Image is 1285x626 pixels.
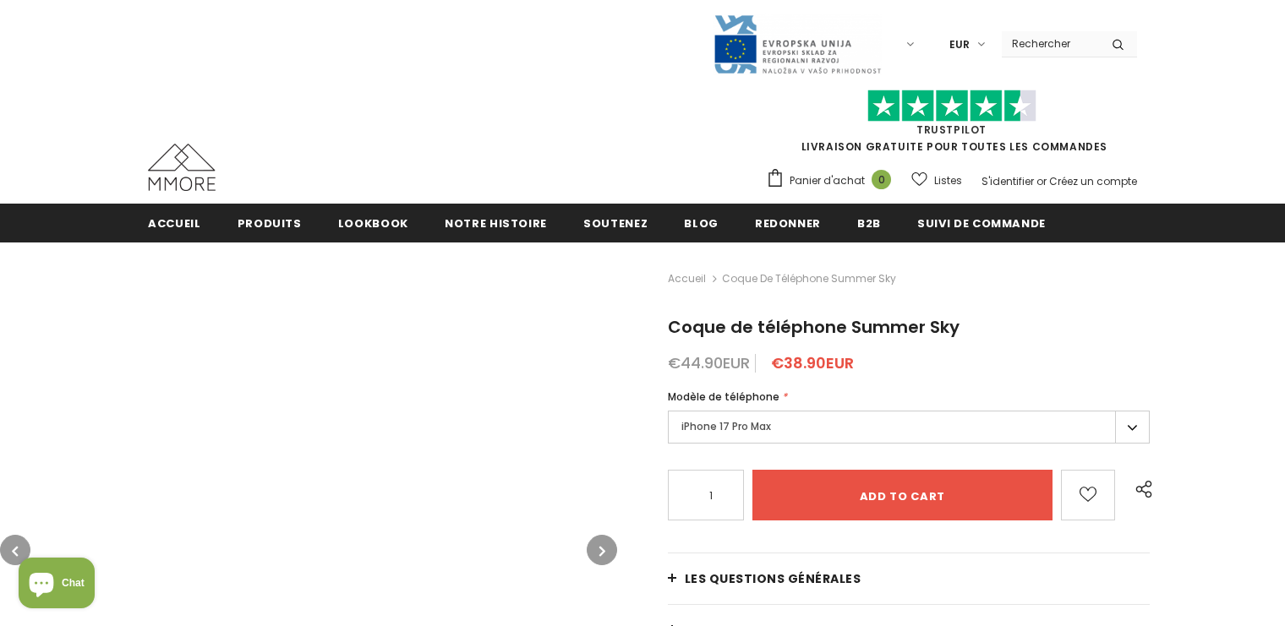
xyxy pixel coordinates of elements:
span: B2B [857,215,881,231]
span: €38.90EUR [771,352,854,373]
span: soutenez [583,215,648,231]
a: Accueil [148,204,201,242]
span: €44.90EUR [668,352,750,373]
span: Blog [684,215,719,231]
span: Coque de téléphone Summer Sky [722,269,896,289]
inbox-online-store-chat: Shopify online store chat [14,558,100,612]
a: Créez un compte [1049,174,1137,188]
span: LIVRAISON GRATUITE POUR TOUTES LES COMMANDES [766,97,1137,154]
span: Redonner [755,215,821,231]
span: Notre histoire [445,215,547,231]
label: iPhone 17 Pro Max [668,411,1150,444]
img: Faites confiance aux étoiles pilotes [867,90,1036,122]
a: Suivi de commande [917,204,1046,242]
img: Javni Razpis [713,14,882,75]
a: Lookbook [338,204,408,242]
input: Add to cart [752,470,1053,520]
span: EUR [949,36,970,53]
a: Produits [238,204,302,242]
a: B2B [857,204,881,242]
span: Accueil [148,215,201,231]
a: Panier d'achat 0 [766,168,899,193]
span: Produits [238,215,302,231]
span: Suivi de commande [917,215,1046,231]
a: Javni Razpis [713,36,882,51]
a: Blog [684,204,719,242]
a: soutenez [583,204,648,242]
input: Search Site [1002,31,1099,56]
img: Cas MMORE [148,144,216,191]
span: Panier d'achat [790,172,865,189]
a: Redonner [755,204,821,242]
span: or [1036,174,1047,188]
span: Listes [934,172,962,189]
a: S'identifier [982,174,1034,188]
a: Notre histoire [445,204,547,242]
a: Accueil [668,269,706,289]
span: Les questions générales [685,570,861,587]
a: Les questions générales [668,553,1150,604]
span: Modèle de téléphone [668,389,779,404]
a: TrustPilot [916,122,987,137]
a: Listes [911,166,962,195]
span: Coque de téléphone Summer Sky [668,315,960,339]
span: Lookbook [338,215,408,231]
span: 0 [872,170,891,189]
